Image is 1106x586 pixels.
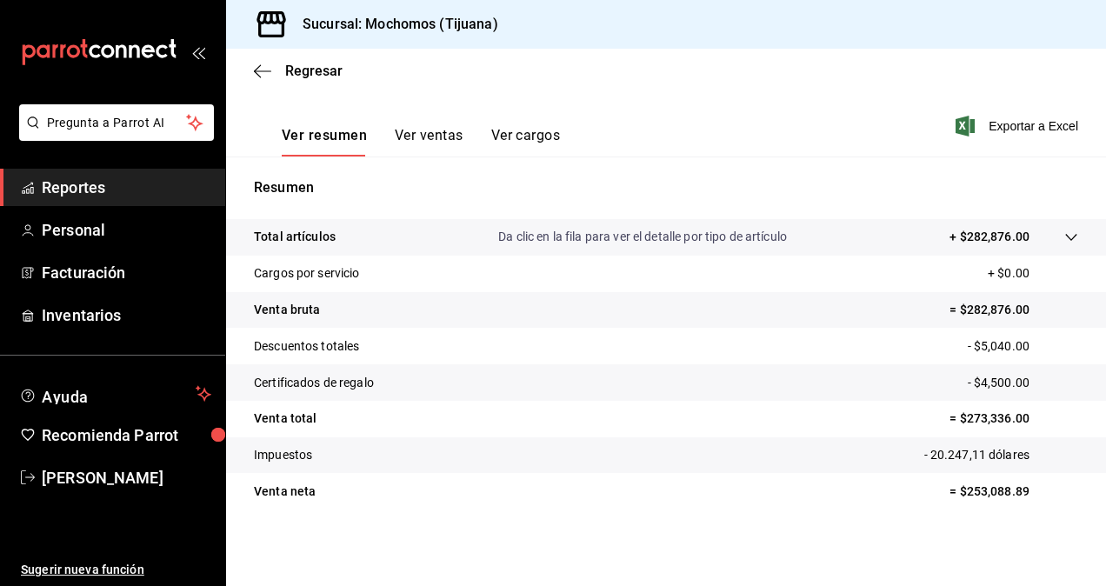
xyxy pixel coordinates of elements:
[42,469,163,487] font: [PERSON_NAME]
[285,63,343,79] span: Regresar
[949,228,1029,246] p: + $282,876.00
[989,119,1078,133] font: Exportar a Excel
[949,483,1078,501] p: = $253,088.89
[254,446,312,464] p: Impuestos
[282,127,560,156] div: Pestañas de navegación
[12,126,214,144] a: Pregunta a Parrot AI
[42,426,178,444] font: Recomienda Parrot
[19,104,214,141] button: Pregunta a Parrot AI
[254,264,360,283] p: Cargos por servicio
[47,114,187,132] span: Pregunta a Parrot AI
[21,563,144,576] font: Sugerir nueva función
[968,374,1078,392] p: - $4,500.00
[949,301,1078,319] p: = $282,876.00
[491,127,561,156] button: Ver cargos
[395,127,463,156] button: Ver ventas
[949,410,1078,428] p: = $273,336.00
[254,337,359,356] p: Descuentos totales
[254,177,1078,198] p: Resumen
[254,301,320,319] p: Venta bruta
[42,306,121,324] font: Inventarios
[959,116,1078,137] button: Exportar a Excel
[42,263,125,282] font: Facturación
[254,410,316,428] p: Venta total
[282,127,367,144] font: Ver resumen
[42,221,105,239] font: Personal
[254,63,343,79] button: Regresar
[498,228,787,246] p: Da clic en la fila para ver el detalle por tipo de artículo
[968,337,1078,356] p: - $5,040.00
[924,446,1079,464] p: - 20.247,11 dólares
[988,264,1078,283] p: + $0.00
[254,228,336,246] p: Total artículos
[191,45,205,59] button: open_drawer_menu
[254,374,374,392] p: Certificados de regalo
[254,483,316,501] p: Venta neta
[42,383,189,404] span: Ayuda
[42,178,105,196] font: Reportes
[289,14,498,35] h3: Sucursal: Mochomos (Tijuana)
